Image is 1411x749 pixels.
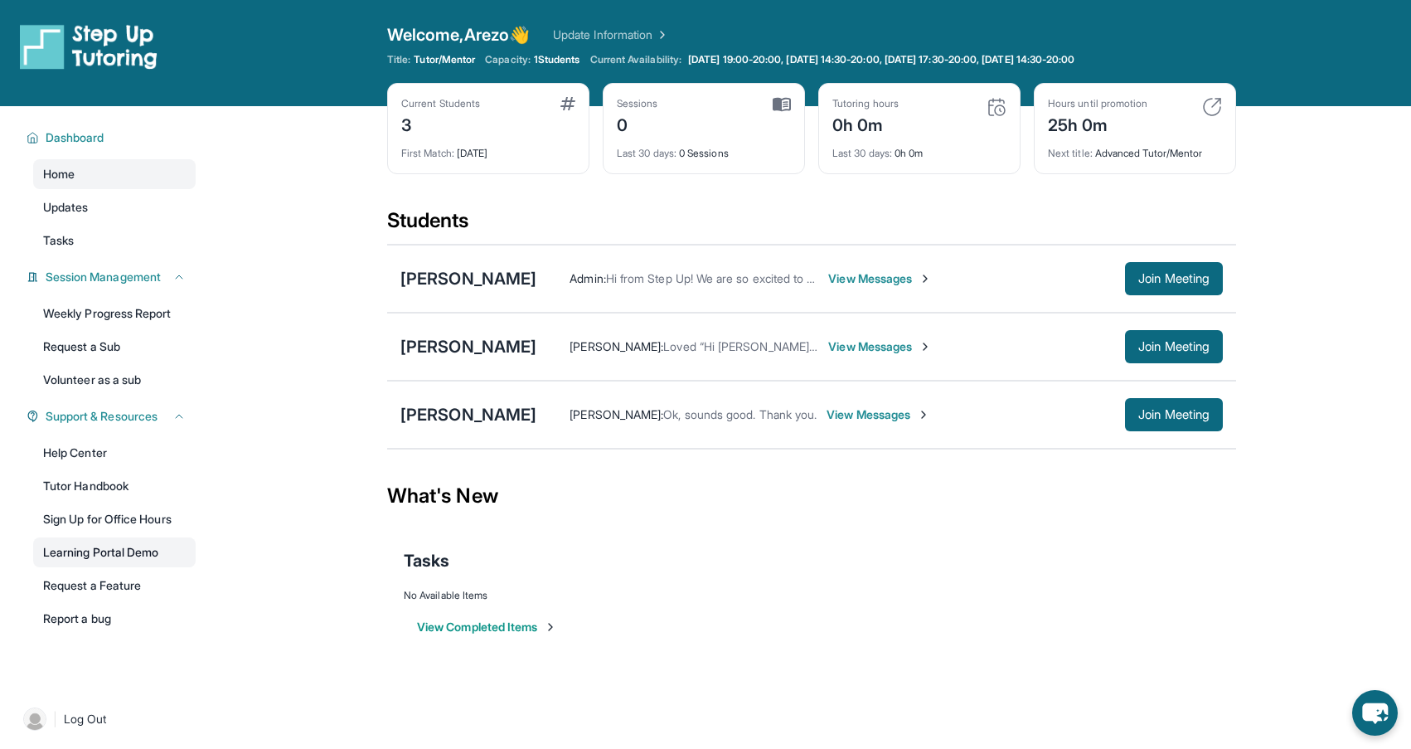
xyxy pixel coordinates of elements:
[64,711,107,727] span: Log Out
[917,408,930,421] img: Chevron-Right
[828,270,932,287] span: View Messages
[1352,690,1398,736] button: chat-button
[39,129,186,146] button: Dashboard
[400,335,536,358] div: [PERSON_NAME]
[1138,274,1210,284] span: Join Meeting
[401,137,575,160] div: [DATE]
[33,504,196,534] a: Sign Up for Office Hours
[534,53,580,66] span: 1 Students
[553,27,669,43] a: Update Information
[387,23,530,46] span: Welcome, Arezo 👋
[1125,398,1223,431] button: Join Meeting
[1138,410,1210,420] span: Join Meeting
[20,23,158,70] img: logo
[414,53,475,66] span: Tutor/Mentor
[617,137,791,160] div: 0 Sessions
[832,97,899,110] div: Tutoring hours
[387,207,1236,244] div: Students
[33,332,196,362] a: Request a Sub
[33,537,196,567] a: Learning Portal Demo
[33,299,196,328] a: Weekly Progress Report
[39,269,186,285] button: Session Management
[33,365,196,395] a: Volunteer as a sub
[387,460,1236,533] div: What's New
[400,267,536,290] div: [PERSON_NAME]
[400,403,536,426] div: [PERSON_NAME]
[919,340,932,353] img: Chevron-Right
[46,269,161,285] span: Session Management
[685,53,1078,66] a: [DATE] 19:00-20:00, [DATE] 14:30-20:00, [DATE] 17:30-20:00, [DATE] 14:30-20:00
[832,110,899,137] div: 0h 0m
[827,406,930,423] span: View Messages
[401,97,480,110] div: Current Students
[33,159,196,189] a: Home
[1048,110,1147,137] div: 25h 0m
[570,407,663,421] span: [PERSON_NAME] :
[773,97,791,112] img: card
[919,272,932,285] img: Chevron-Right
[652,27,669,43] img: Chevron Right
[1048,137,1222,160] div: Advanced Tutor/Mentor
[1048,97,1147,110] div: Hours until promotion
[43,199,89,216] span: Updates
[590,53,681,66] span: Current Availability:
[404,549,449,572] span: Tasks
[570,271,605,285] span: Admin :
[33,604,196,634] a: Report a bug
[33,571,196,601] a: Request a Feature
[43,166,75,182] span: Home
[570,339,663,353] span: [PERSON_NAME] :
[688,53,1074,66] span: [DATE] 19:00-20:00, [DATE] 14:30-20:00, [DATE] 17:30-20:00, [DATE] 14:30-20:00
[401,147,454,159] span: First Match :
[46,129,104,146] span: Dashboard
[39,408,186,425] button: Support & Resources
[663,407,817,421] span: Ok, sounds good. Thank you.
[485,53,531,66] span: Capacity:
[560,97,575,110] img: card
[33,192,196,222] a: Updates
[17,701,196,737] a: |Log Out
[1138,342,1210,352] span: Join Meeting
[1048,147,1093,159] span: Next title :
[832,137,1006,160] div: 0h 0m
[617,147,676,159] span: Last 30 days :
[401,110,480,137] div: 3
[46,408,158,425] span: Support & Resources
[987,97,1006,117] img: card
[1202,97,1222,117] img: card
[417,619,557,635] button: View Completed Items
[23,708,46,731] img: user-img
[43,232,74,249] span: Tasks
[387,53,410,66] span: Title:
[828,338,932,355] span: View Messages
[1125,262,1223,295] button: Join Meeting
[33,438,196,468] a: Help Center
[53,709,57,729] span: |
[617,97,658,110] div: Sessions
[1125,330,1223,363] button: Join Meeting
[33,226,196,255] a: Tasks
[33,471,196,501] a: Tutor Handbook
[617,110,658,137] div: 0
[832,147,892,159] span: Last 30 days :
[404,589,1219,602] div: No Available Items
